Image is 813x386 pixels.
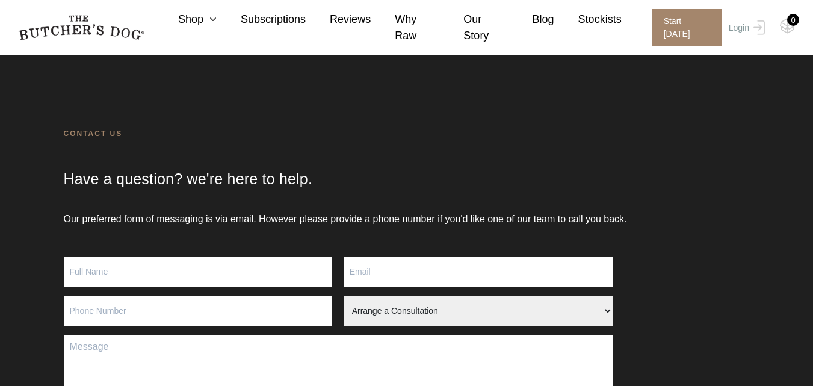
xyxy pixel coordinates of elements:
a: Start [DATE] [640,9,726,46]
h1: Contact Us [64,128,750,170]
a: Our Story [439,11,508,44]
a: Shop [154,11,217,28]
a: Blog [509,11,554,28]
input: Email [344,257,613,287]
input: Full Name [64,257,333,287]
span: Start [DATE] [652,9,722,46]
input: Phone Number [64,296,333,326]
div: 0 [787,14,799,26]
p: Our preferred form of messaging is via email. However please provide a phone number if you'd like... [64,212,750,257]
img: TBD_Cart-Empty.png [780,18,795,34]
a: Reviews [306,11,371,28]
a: Why Raw [371,11,439,44]
a: Stockists [554,11,622,28]
a: Subscriptions [217,11,306,28]
a: Login [726,9,765,46]
h2: Have a question? we're here to help. [64,170,750,212]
